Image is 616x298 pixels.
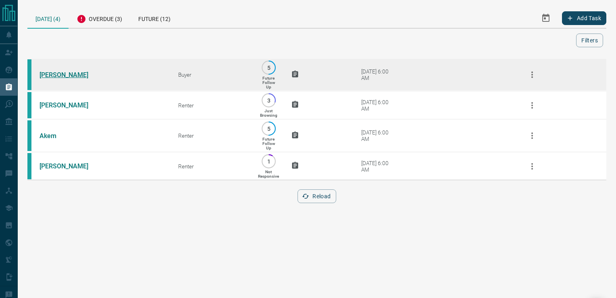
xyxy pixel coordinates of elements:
[178,102,246,109] div: Renter
[262,137,275,150] p: Future Follow Up
[27,92,31,118] div: condos.ca
[40,132,100,140] a: Akem
[178,132,246,139] div: Renter
[562,11,606,25] button: Add Task
[361,99,395,112] div: [DATE] 6:00 AM
[40,71,100,79] a: [PERSON_NAME]
[130,8,179,28] div: Future (12)
[27,120,31,151] div: condos.ca
[40,162,100,170] a: [PERSON_NAME]
[260,109,277,118] p: Just Browsing
[27,59,31,90] div: condos.ca
[361,160,395,173] div: [DATE] 6:00 AM
[266,65,272,71] p: 5
[576,34,603,47] button: Filters
[27,153,31,179] div: condos.ca
[69,8,130,28] div: Overdue (3)
[361,68,395,81] div: [DATE] 6:00 AM
[258,170,279,178] p: Not Responsive
[40,101,100,109] a: [PERSON_NAME]
[361,129,395,142] div: [DATE] 6:00 AM
[178,71,246,78] div: Buyer
[266,97,272,103] p: 3
[266,126,272,132] p: 5
[266,158,272,164] p: 1
[536,8,556,28] button: Select Date Range
[27,8,69,29] div: [DATE] (4)
[262,76,275,89] p: Future Follow Up
[178,163,246,170] div: Renter
[298,189,336,203] button: Reload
